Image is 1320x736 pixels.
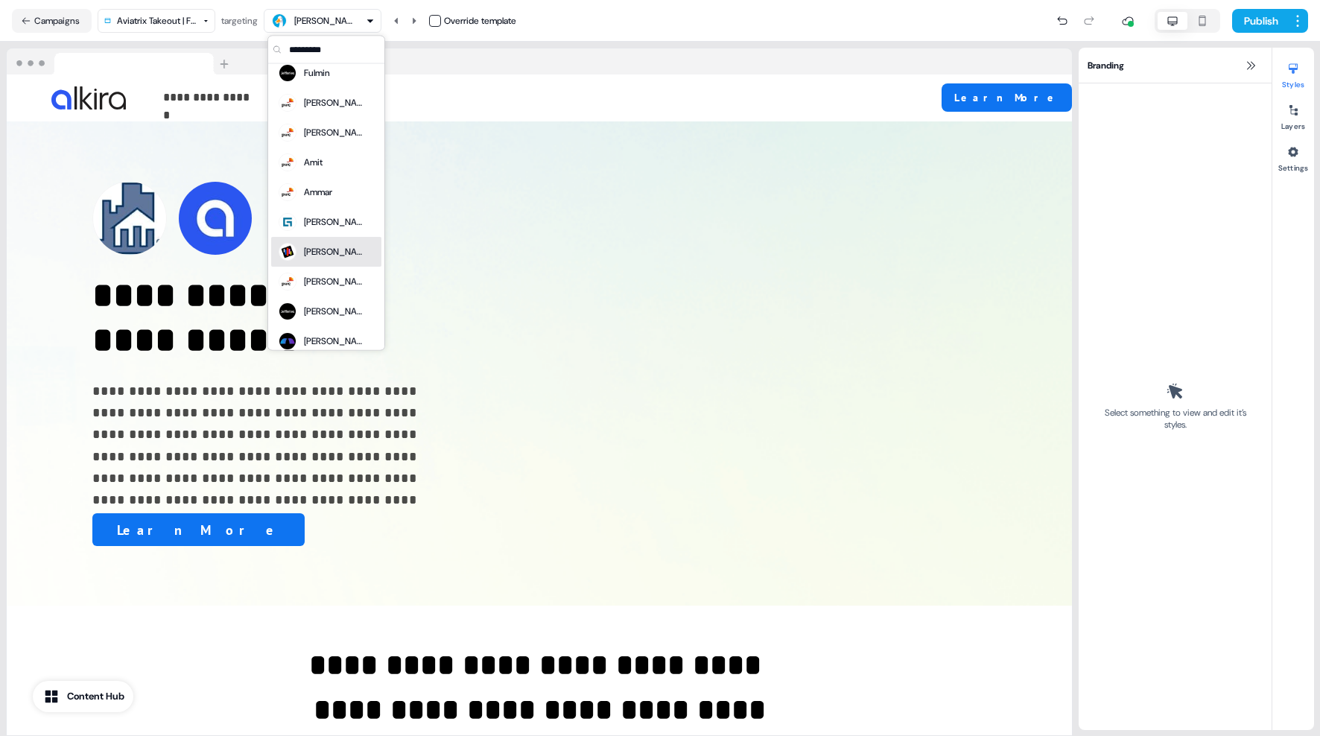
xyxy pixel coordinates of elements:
[1100,407,1251,431] div: Select something to view and edit it’s styles.
[294,13,354,28] div: [PERSON_NAME]
[12,9,92,33] button: Campaigns
[1079,48,1272,83] div: Branding
[304,156,323,171] div: Amit
[1272,140,1314,173] button: Settings
[304,245,364,260] div: [PERSON_NAME]
[304,185,332,200] div: Ammar
[304,334,364,349] div: [PERSON_NAME]
[304,275,364,290] div: [PERSON_NAME]
[221,13,258,28] div: targeting
[51,86,126,110] img: Image
[304,305,364,320] div: [PERSON_NAME]
[117,13,197,28] div: Aviatrix Takeout | Financial Services
[444,13,516,28] div: Override template
[7,48,235,75] img: Browser topbar
[942,83,1072,112] button: Learn More
[1272,57,1314,89] button: Styles
[304,215,364,230] div: [PERSON_NAME]
[304,126,364,141] div: [PERSON_NAME]
[67,689,124,704] div: Content Hub
[304,96,364,111] div: [PERSON_NAME]
[33,681,133,712] button: Content Hub
[6,6,490,289] iframe: YouTube video player
[92,513,423,546] div: Learn More
[92,513,305,546] button: Learn More
[1232,9,1287,33] button: Publish
[264,9,381,33] button: [PERSON_NAME]
[304,66,330,81] div: Fulmin
[1272,98,1314,131] button: Layers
